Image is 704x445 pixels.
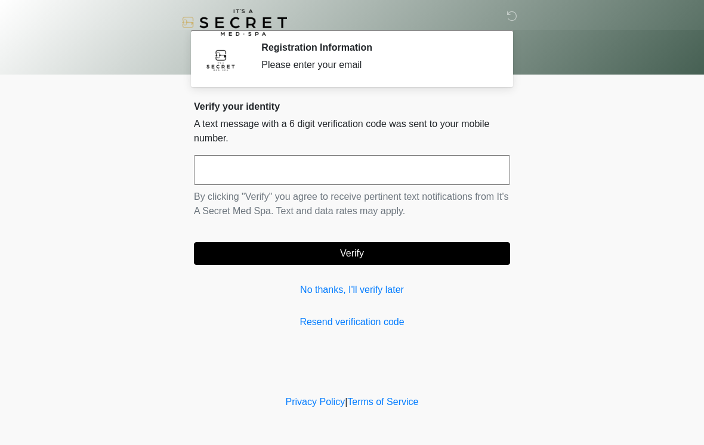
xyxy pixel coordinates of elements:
a: Resend verification code [194,315,510,329]
h2: Registration Information [261,42,492,53]
a: No thanks, I'll verify later [194,283,510,297]
a: Terms of Service [347,397,418,407]
h2: Verify your identity [194,101,510,112]
img: It's A Secret Med Spa Logo [182,9,287,36]
p: A text message with a 6 digit verification code was sent to your mobile number. [194,117,510,146]
button: Verify [194,242,510,265]
img: Agent Avatar [203,42,239,78]
a: | [345,397,347,407]
a: Privacy Policy [286,397,345,407]
div: Please enter your email [261,58,492,72]
p: By clicking "Verify" you agree to receive pertinent text notifications from It's A Secret Med Spa... [194,190,510,218]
